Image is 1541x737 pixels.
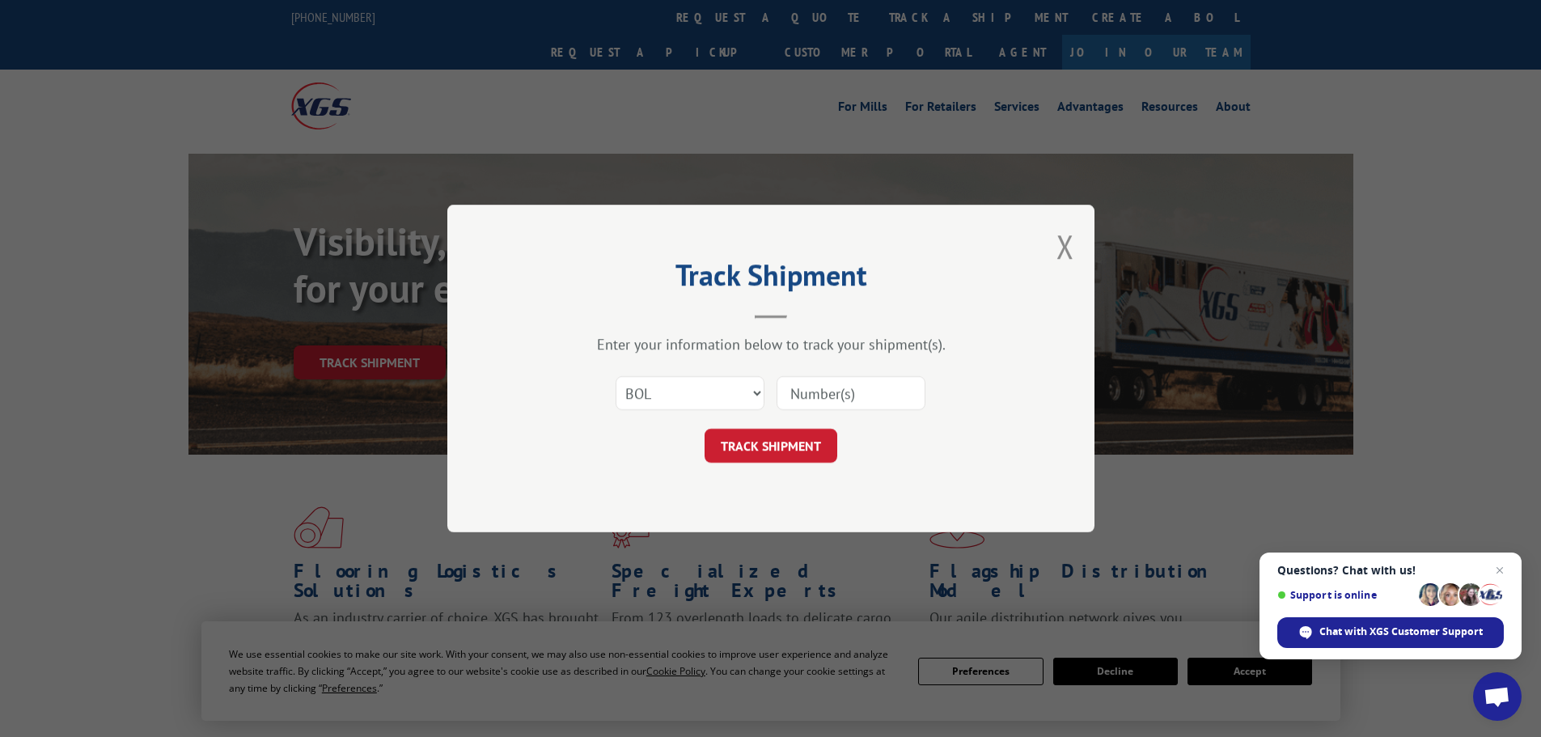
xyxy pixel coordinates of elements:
[1319,625,1483,639] span: Chat with XGS Customer Support
[1277,564,1504,577] span: Questions? Chat with us!
[1473,672,1522,721] a: Open chat
[1277,617,1504,648] span: Chat with XGS Customer Support
[777,376,925,410] input: Number(s)
[1056,225,1074,268] button: Close modal
[528,335,1014,354] div: Enter your information below to track your shipment(s).
[705,429,837,463] button: TRACK SHIPMENT
[528,264,1014,294] h2: Track Shipment
[1277,589,1413,601] span: Support is online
